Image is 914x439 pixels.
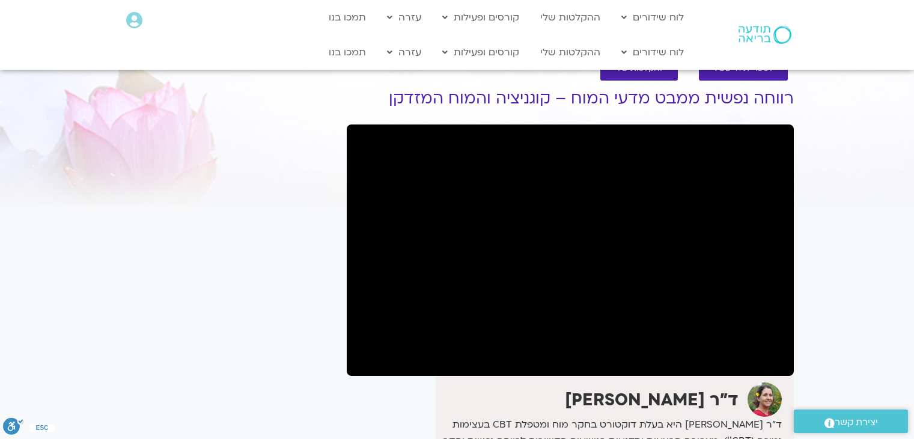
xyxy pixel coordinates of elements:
[436,41,525,64] a: קורסים ופעילות
[794,410,908,433] a: יצירת קשר
[381,41,427,64] a: עזרה
[835,414,878,431] span: יצירת קשר
[565,388,739,411] strong: ד"ר [PERSON_NAME]
[713,64,773,73] span: לספריית ה-VOD
[323,41,372,64] a: תמכו בנו
[534,41,606,64] a: ההקלטות שלי
[323,6,372,29] a: תמכו בנו
[615,41,690,64] a: לוח שידורים
[615,64,663,73] span: להקלטות שלי
[748,382,782,417] img: ד"ר נועה אלבלדה
[739,26,791,44] img: תודעה בריאה
[436,6,525,29] a: קורסים ופעילות
[534,6,606,29] a: ההקלטות שלי
[347,90,794,108] h1: רווחה נפשית ממבט מדעי המוח – קוגניציה והמוח המזדקן
[381,6,427,29] a: עזרה
[615,6,690,29] a: לוח שידורים
[347,124,794,376] iframe: מדעי המוח של הרווחה הנפשית עם נועה אלבלדה - 26.9.25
